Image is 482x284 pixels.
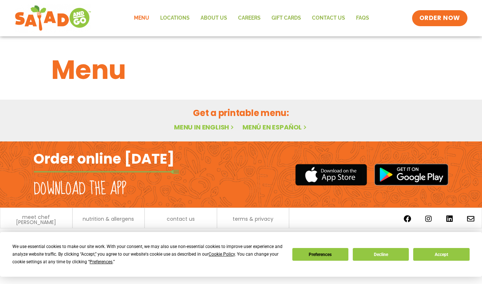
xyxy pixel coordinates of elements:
div: We use essential cookies to make our site work. With your consent, we may also use non-essential ... [12,243,283,266]
a: Menú en español [242,123,308,132]
img: fork [33,170,179,174]
button: Accept [413,248,469,261]
a: nutrition & allergens [83,216,134,221]
h2: Download the app [33,179,126,199]
img: appstore [295,163,367,187]
nav: Menu [129,10,375,27]
a: Locations [155,10,195,27]
a: ORDER NOW [412,10,467,26]
img: google_play [374,164,449,185]
a: GIFT CARDS [266,10,307,27]
span: ORDER NOW [419,14,460,23]
h1: Menu [51,50,431,89]
a: About Us [195,10,233,27]
a: Careers [233,10,266,27]
a: terms & privacy [233,216,273,221]
img: new-SAG-logo-768×292 [15,4,91,33]
a: Contact Us [307,10,351,27]
span: Cookie Policy [209,252,235,257]
button: Preferences [292,248,348,261]
button: Decline [353,248,409,261]
a: FAQs [351,10,375,27]
a: Menu in English [174,123,235,132]
h2: Order online [DATE] [33,150,174,168]
h2: Get a printable menu: [51,107,431,119]
a: Menu [129,10,155,27]
a: contact us [167,216,195,221]
a: meet chef [PERSON_NAME] [4,215,68,225]
span: Preferences [90,259,112,264]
